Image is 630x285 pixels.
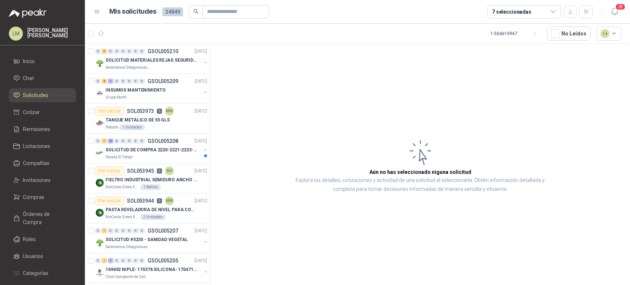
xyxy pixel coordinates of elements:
[95,256,209,280] a: 0 1 4 0 0 0 0 0 GSOL005205[DATE] Company Logo169692 NIPLE- 170376 SILICONA- 170471 VALVULA REGClu...
[165,196,174,205] div: MM
[106,117,170,124] p: TANQUE METÁLICO DE 55 GLS
[194,48,207,55] p: [DATE]
[9,173,76,187] a: Invitaciones
[23,210,69,226] span: Órdenes de Compra
[148,79,178,84] p: GSOL005209
[109,6,156,17] h1: Mis solicitudes
[106,154,132,160] p: Panela El Trébol
[106,236,188,243] p: SOLICITUD #5235 - SANIDAD VEGETAL
[194,198,207,205] p: [DATE]
[95,79,101,84] div: 0
[157,198,162,203] p: 0
[23,108,40,116] span: Cotizar
[157,109,162,114] p: 0
[284,176,556,194] p: Explora los detalles, cotizaciones y actividad de una solicitud al seleccionarla. Obtén informaci...
[120,124,145,130] div: 1 Unidades
[9,54,76,68] a: Inicio
[194,227,207,234] p: [DATE]
[101,49,107,54] div: 5
[95,47,209,71] a: 0 5 0 0 0 0 0 0 GSOL005210[DATE] Company LogoSOLICITUD MATERIALES REJAS SEGURIDAD - OFICINASalama...
[23,176,51,184] span: Invitaciones
[95,107,124,116] div: Por cotizar
[9,122,76,136] a: Remisiones
[140,214,166,220] div: 2 Unidades
[106,95,127,100] p: Grupo North
[108,258,113,263] div: 4
[95,89,104,97] img: Company Logo
[490,28,541,40] div: 1 - 50 de 10967
[106,57,197,64] p: SOLICITUD MATERIALES REJAS SEGURIDAD - OFICINA
[95,138,101,144] div: 0
[139,228,145,233] div: 0
[127,168,154,174] p: SOL053945
[95,196,124,205] div: Por cotizar
[9,139,76,153] a: Licitaciones
[148,228,178,233] p: GSOL005207
[194,168,207,175] p: [DATE]
[106,147,197,154] p: SOLICITUD DE COMPRA 2220-2221-2223-2224
[101,138,107,144] div: 7
[23,91,48,99] span: Solicitudes
[23,269,48,277] span: Categorías
[106,266,197,273] p: 169692 NIPLE- 170376 SILICONA- 170471 VALVULA REG
[95,119,104,127] img: Company Logo
[106,87,165,94] p: INSUMOS MANTENIMIENTO
[106,176,197,183] p: FIELTRO INDUSTRIAL SEMIDURO ANCHO 25 MM
[9,190,76,204] a: Compras
[615,3,626,10] span: 28
[95,208,104,217] img: Company Logo
[127,79,132,84] div: 0
[133,138,138,144] div: 0
[106,244,152,250] p: Salamanca Oleaginosas SAS
[133,79,138,84] div: 0
[9,266,76,280] a: Categorías
[193,9,199,14] span: search
[108,79,113,84] div: 2
[157,168,162,174] p: 0
[165,166,174,175] div: NO
[85,104,210,134] a: Por cotizarSOL0539730MM[DATE] Company LogoTANQUE METÁLICO DE 55 GLSPatojito1 Unidades
[492,8,531,16] div: 7 seleccionadas
[9,88,76,102] a: Solicitudes
[95,238,104,247] img: Company Logo
[127,258,132,263] div: 0
[95,226,209,250] a: 0 1 0 0 0 0 0 0 GSOL005207[DATE] Company LogoSOLICITUD #5235 - SANIDAD VEGETALSalamanca Oleaginos...
[106,206,197,213] p: PASTA REVELADORA DE NIVEL PARA COMBUSTIBLES/ACEITES DE COLOR ROSADA marca kolor kut
[95,166,124,175] div: Por cotizar
[120,138,126,144] div: 0
[101,258,107,263] div: 1
[133,49,138,54] div: 0
[127,109,154,114] p: SOL053973
[9,156,76,170] a: Compañías
[95,228,101,233] div: 0
[120,228,126,233] div: 0
[101,228,107,233] div: 1
[114,228,120,233] div: 0
[95,178,104,187] img: Company Logo
[23,235,36,243] span: Roles
[148,49,178,54] p: GSOL005210
[139,49,145,54] div: 0
[23,252,43,260] span: Usuarios
[23,74,34,82] span: Chat
[127,49,132,54] div: 0
[369,168,471,176] h3: Aún no has seleccionado niguna solicitud
[194,138,207,145] p: [DATE]
[95,77,209,100] a: 0 8 2 0 0 0 0 0 GSOL005209[DATE] Company LogoINSUMOS MANTENIMIENTOGrupo North
[608,5,621,18] button: 28
[95,49,101,54] div: 0
[139,258,145,263] div: 0
[9,249,76,263] a: Usuarios
[9,71,76,85] a: Chat
[139,138,145,144] div: 0
[23,125,50,133] span: Remisiones
[85,193,210,223] a: Por cotizarSOL0539440MM[DATE] Company LogoPASTA REVELADORA DE NIVEL PARA COMBUSTIBLES/ACEITES DE ...
[9,27,23,41] div: LM
[9,232,76,246] a: Roles
[114,49,120,54] div: 0
[101,79,107,84] div: 8
[9,105,76,119] a: Cotizar
[23,57,35,65] span: Inicio
[114,138,120,144] div: 0
[120,258,126,263] div: 0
